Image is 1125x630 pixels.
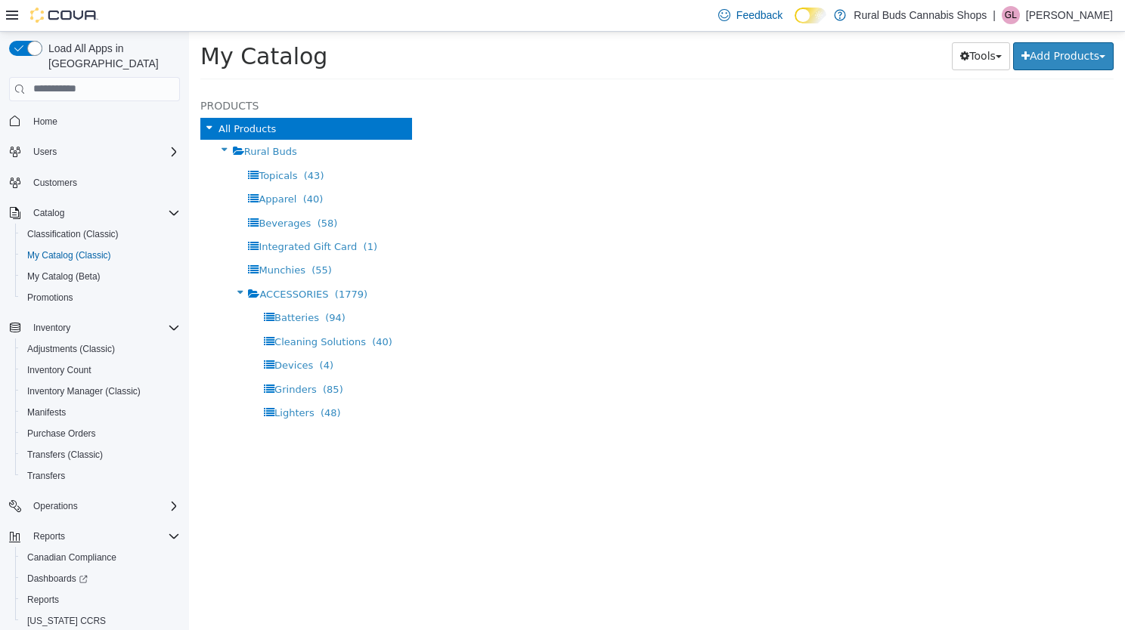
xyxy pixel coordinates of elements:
button: Operations [27,497,84,515]
span: Devices [85,328,124,339]
span: Dashboards [27,573,88,585]
a: My Catalog (Beta) [21,267,107,286]
span: (1) [175,209,188,221]
button: Reports [3,526,186,547]
span: Inventory Manager (Classic) [27,385,141,397]
span: My Catalog (Beta) [27,270,101,283]
button: Inventory Manager (Classic) [15,381,186,402]
span: (40) [114,162,135,173]
span: Inventory Count [27,364,91,376]
button: Home [3,110,186,132]
span: Reports [27,527,180,545]
a: [US_STATE] CCRS [21,612,112,630]
span: Munchies [70,233,116,244]
button: Users [27,143,63,161]
span: (58) [129,186,149,197]
span: (85) [134,352,154,363]
p: Rural Buds Cannabis Shops [854,6,987,24]
a: My Catalog (Classic) [21,246,117,264]
button: Inventory [27,319,76,337]
span: Catalog [27,204,180,222]
span: Inventory Manager (Classic) [21,382,180,400]
a: Inventory Manager (Classic) [21,382,147,400]
span: (48) [132,375,152,387]
span: Catalog [33,207,64,219]
span: Inventory [27,319,180,337]
span: Reports [21,591,180,609]
span: Inventory Count [21,361,180,379]
a: Transfers (Classic) [21,446,109,464]
span: (94) [136,280,157,292]
button: Operations [3,496,186,517]
span: Transfers [27,470,65,482]
span: ACCESSORIES [70,257,139,268]
a: Home [27,113,64,131]
button: Adjustments (Classic) [15,338,186,360]
span: Home [27,112,180,131]
a: Classification (Classic) [21,225,125,243]
span: My Catalog (Classic) [27,249,111,261]
span: Customers [27,173,180,192]
div: Ginette Lucier [1002,6,1020,24]
h5: Products [11,65,223,83]
span: Integrated Gift Card [70,209,168,221]
a: Dashboards [21,570,94,588]
button: My Catalog (Beta) [15,266,186,287]
button: Tools [763,11,821,39]
span: Promotions [21,289,180,307]
p: [PERSON_NAME] [1026,6,1113,24]
span: My Catalog [11,11,138,38]
button: Reports [27,527,71,545]
span: My Catalog (Classic) [21,246,180,264]
span: Batteries [85,280,130,292]
span: Load All Apps in [GEOGRAPHIC_DATA] [42,41,180,71]
a: Transfers [21,467,71,485]
span: Users [33,146,57,158]
span: Home [33,116,57,128]
img: Cova [30,8,98,23]
button: Canadian Compliance [15,547,186,568]
span: Purchase Orders [21,425,180,443]
span: Canadian Compliance [21,548,180,567]
a: Manifests [21,403,72,422]
span: (4) [131,328,144,339]
span: (40) [183,304,203,316]
span: Manifests [27,406,66,418]
a: Inventory Count [21,361,98,379]
span: (43) [115,138,135,150]
span: Classification (Classic) [21,225,180,243]
span: Washington CCRS [21,612,180,630]
button: Add Products [824,11,925,39]
a: Reports [21,591,65,609]
span: Operations [33,500,78,512]
span: (55) [122,233,143,244]
button: Reports [15,589,186,610]
button: Transfers (Classic) [15,444,186,465]
span: GL [1005,6,1017,24]
span: Adjustments (Classic) [27,343,115,355]
a: Customers [27,174,83,192]
input: Dark Mode [795,8,826,23]
span: Cleaning Solutions [85,304,177,316]
span: Adjustments (Classic) [21,340,180,358]
span: Transfers (Classic) [27,449,103,461]
p: | [993,6,996,24]
span: Classification (Classic) [27,228,119,240]
a: Promotions [21,289,79,307]
span: All Products [29,91,87,103]
button: Inventory Count [15,360,186,381]
span: Topicals [70,138,108,150]
button: Manifests [15,402,186,423]
span: Users [27,143,180,161]
button: Customers [3,171,186,193]
span: Apparel [70,162,107,173]
span: Purchase Orders [27,428,96,440]
a: Canadian Compliance [21,548,122,567]
button: Purchase Orders [15,423,186,444]
span: Reports [27,594,59,606]
span: Rural Buds [55,114,108,125]
a: Dashboards [15,568,186,589]
span: Beverages [70,186,122,197]
span: Customers [33,177,77,189]
span: Transfers [21,467,180,485]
